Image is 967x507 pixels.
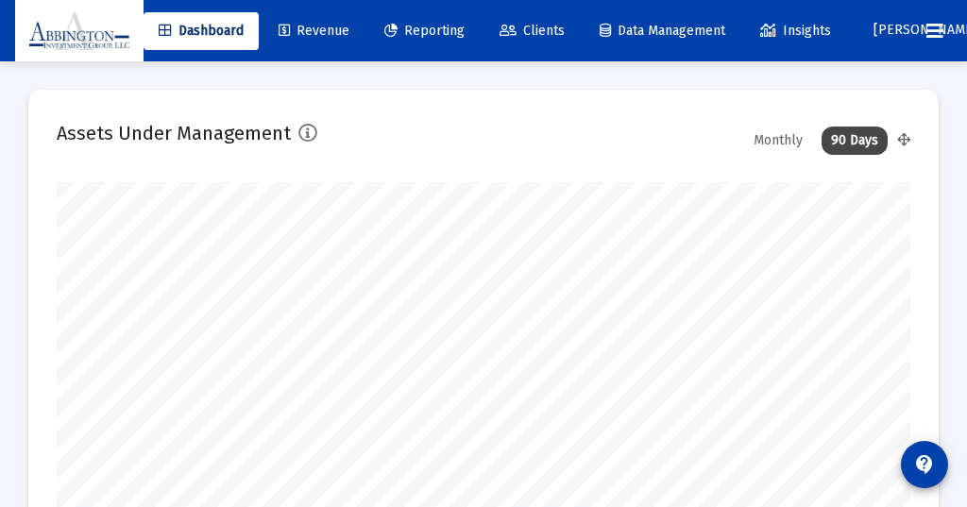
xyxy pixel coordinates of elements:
[484,12,580,50] a: Clients
[29,12,129,50] img: Dashboard
[159,23,244,39] span: Dashboard
[585,12,740,50] a: Data Management
[760,23,831,39] span: Insights
[744,127,812,155] div: Monthly
[369,12,480,50] a: Reporting
[822,127,888,155] div: 90 Days
[263,12,365,50] a: Revenue
[57,118,291,148] h2: Assets Under Management
[384,23,465,39] span: Reporting
[745,12,846,50] a: Insights
[144,12,259,50] a: Dashboard
[913,453,936,476] mat-icon: contact_support
[279,23,349,39] span: Revenue
[600,23,725,39] span: Data Management
[851,11,911,49] button: [PERSON_NAME]
[500,23,565,39] span: Clients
